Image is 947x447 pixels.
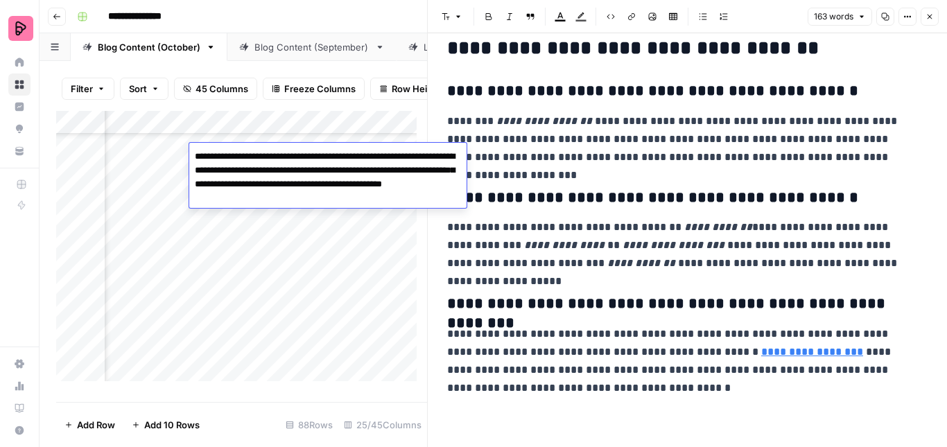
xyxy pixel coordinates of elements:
[263,78,365,100] button: Freeze Columns
[8,11,31,46] button: Workspace: Preply
[370,78,451,100] button: Row Height
[8,73,31,96] a: Browse
[56,414,123,436] button: Add Row
[227,33,397,61] a: Blog Content (September)
[98,40,200,54] div: Blog Content (October)
[123,414,208,436] button: Add 10 Rows
[814,10,853,23] span: 163 words
[808,8,872,26] button: 163 words
[62,78,114,100] button: Filter
[8,140,31,162] a: Your Data
[8,419,31,441] button: Help + Support
[284,82,356,96] span: Freeze Columns
[397,33,512,61] a: Listicles - WIP
[254,40,370,54] div: Blog Content (September)
[71,33,227,61] a: Blog Content (October)
[8,397,31,419] a: Learning Hub
[280,414,338,436] div: 88 Rows
[174,78,257,100] button: 45 Columns
[196,82,248,96] span: 45 Columns
[8,96,31,118] a: Insights
[392,82,442,96] span: Row Height
[129,82,147,96] span: Sort
[8,16,33,41] img: Preply Logo
[144,418,200,432] span: Add 10 Rows
[77,418,115,432] span: Add Row
[120,78,168,100] button: Sort
[8,118,31,140] a: Opportunities
[338,414,427,436] div: 25/45 Columns
[8,375,31,397] a: Usage
[71,82,93,96] span: Filter
[8,51,31,73] a: Home
[8,353,31,375] a: Settings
